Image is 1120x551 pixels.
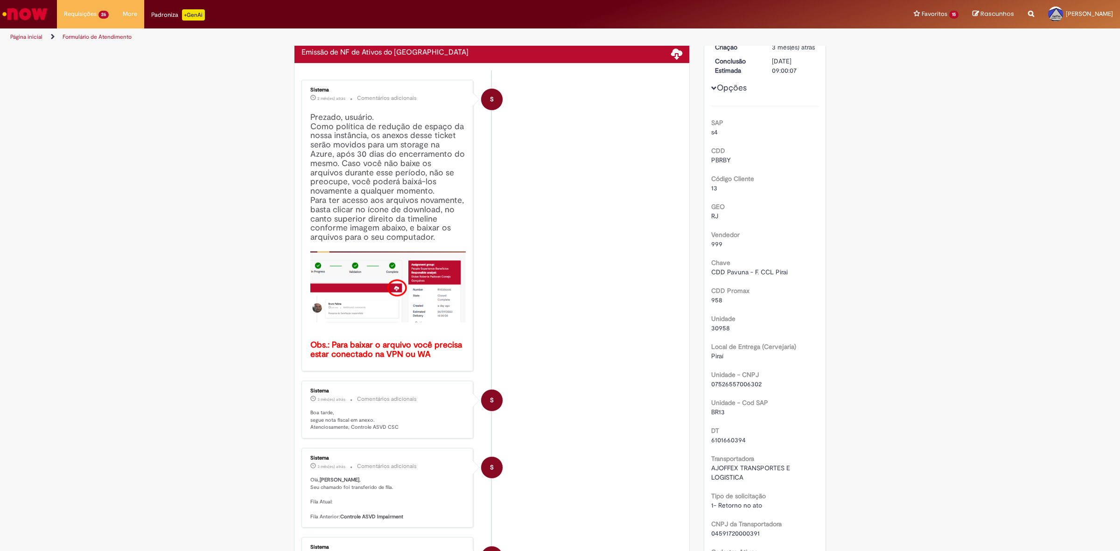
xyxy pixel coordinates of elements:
b: Transportadora [711,454,754,463]
span: S [490,456,494,479]
b: Unidade - Cod SAP [711,398,768,407]
b: Chave [711,258,730,267]
b: CDD [711,146,725,155]
div: Sistema [310,388,466,394]
small: Comentários adicionais [357,395,417,403]
b: Controle ASVD Impairment [340,513,403,520]
span: 30958 [711,324,730,332]
b: Unidade [711,314,735,323]
span: 3 mês(es) atrás [772,43,815,51]
p: +GenAi [182,9,205,21]
span: Baixar anexos [671,48,682,59]
b: SAP [711,119,723,127]
span: 3 mês(es) atrás [317,397,345,402]
span: S [490,389,494,412]
img: ServiceNow [1,5,49,23]
dt: Criação [708,42,765,52]
b: CNPJ da Transportadora [711,520,782,528]
span: More [123,9,137,19]
span: 04591720000391 [711,529,760,537]
span: Favoritos [922,9,947,19]
a: Formulário de Atendimento [63,33,132,41]
div: Padroniza [151,9,205,21]
span: s4 [711,128,718,136]
span: BR13 [711,408,725,416]
span: [PERSON_NAME] [1066,10,1113,18]
b: Obs.: Para baixar o arquivo você precisa estar conectado na VPN ou WA [310,340,464,360]
span: 07526557006302 [711,380,762,388]
span: Rascunhos [980,9,1014,18]
b: CDD Promax [711,286,749,295]
span: 6101660394 [711,436,746,444]
time: 03/07/2025 02:32:02 [317,96,345,101]
div: Sistema [310,455,466,461]
div: [DATE] 09:00:07 [772,56,815,75]
span: Requisições [64,9,97,19]
b: Vendedor [711,230,740,239]
time: 04/06/2025 15:22:05 [317,464,345,469]
span: 15 [949,11,959,19]
dt: Conclusão Estimada [708,56,765,75]
span: S [490,88,494,111]
div: Sistema [310,544,466,550]
div: System [481,390,503,411]
a: Página inicial [10,33,42,41]
p: Olá, , Seu chamado foi transferido de fila. Fila Atual: Fila Anterior: [310,476,466,520]
time: 04/06/2025 15:23:05 [317,397,345,402]
small: Comentários adicionais [357,94,417,102]
span: RJ [711,212,718,220]
div: Sistema [310,87,466,93]
h2: Emissão de NF de Ativos do ASVD Histórico de tíquete [301,49,469,57]
span: 1- Retorno no ato [711,501,762,509]
b: DT [711,426,719,435]
span: Piraí [711,352,723,360]
span: AJOFFEX TRANSPORTES E LOGISTICA [711,464,792,481]
div: 24/05/2025 14:44:14 [772,42,815,52]
b: GEO [711,202,725,211]
small: Comentários adicionais [357,462,417,470]
b: Local de Entrega (Cervejaria) [711,342,796,351]
b: [PERSON_NAME] [320,476,359,483]
span: 2 mês(es) atrás [317,96,345,101]
span: 3 mês(es) atrás [317,464,345,469]
ul: Trilhas de página [7,28,740,46]
span: CDD Pavuna - F. CCL Pirai [711,268,788,276]
h4: Prezado, usuário. Como política de redução de espaço da nossa instância, os anexos desse ticket s... [310,113,466,359]
img: x_mdbda_azure_blob.picture2.png [310,251,466,322]
div: System [481,457,503,478]
span: PBRBY [711,156,731,164]
p: Boa tarde, segue nota fiscal em anexo. Atenciosamente, Controle ASVD CSC [310,409,466,431]
b: Unidade - CNPJ [711,370,759,379]
time: 24/05/2025 14:44:14 [772,43,815,51]
div: System [481,89,503,110]
b: Tipo de solicitação [711,492,766,500]
span: 26 [98,11,109,19]
span: 999 [711,240,722,248]
b: Código Cliente [711,174,754,183]
a: Rascunhos [973,10,1014,19]
span: 13 [711,184,717,192]
span: 958 [711,296,722,304]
